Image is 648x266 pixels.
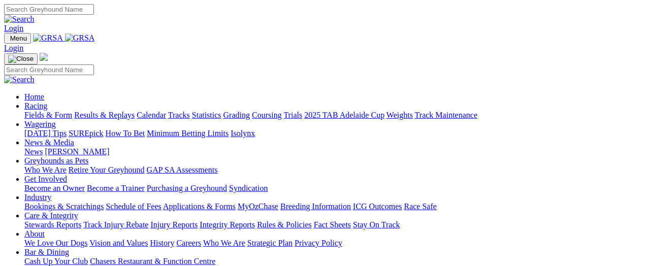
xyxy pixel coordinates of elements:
a: GAP SA Assessments [147,165,218,174]
a: Get Involved [24,175,67,183]
img: GRSA [65,34,95,43]
a: Privacy Policy [295,239,342,247]
div: Bar & Dining [24,257,644,266]
a: Vision and Values [89,239,148,247]
a: Statistics [192,111,221,119]
input: Search [4,4,94,15]
img: Close [8,55,34,63]
a: [PERSON_NAME] [45,147,109,156]
a: Racing [24,102,47,110]
a: News [24,147,43,156]
a: Calendar [137,111,166,119]
a: 2025 TAB Adelaide Cup [304,111,384,119]
a: Integrity Reports [200,220,255,229]
a: Minimum Betting Limits [147,129,229,138]
a: Home [24,92,44,101]
a: Grading [223,111,250,119]
a: Fact Sheets [314,220,351,229]
img: GRSA [33,34,63,43]
a: Purchasing a Greyhound [147,184,227,192]
a: History [150,239,174,247]
a: Wagering [24,120,56,128]
a: SUREpick [69,129,103,138]
a: Results & Replays [74,111,135,119]
a: Coursing [252,111,282,119]
a: Strategic Plan [247,239,293,247]
img: Search [4,15,35,24]
a: How To Bet [106,129,145,138]
a: Injury Reports [150,220,198,229]
a: Retire Your Greyhound [69,165,145,174]
div: News & Media [24,147,644,156]
a: Industry [24,193,51,202]
img: logo-grsa-white.png [40,53,48,61]
a: Cash Up Your Club [24,257,88,265]
a: Become an Owner [24,184,85,192]
button: Toggle navigation [4,53,38,64]
a: Track Maintenance [415,111,477,119]
a: Race Safe [404,202,436,211]
a: Become a Trainer [87,184,145,192]
a: ICG Outcomes [353,202,402,211]
a: Careers [176,239,201,247]
a: Who We Are [203,239,245,247]
a: We Love Our Dogs [24,239,87,247]
a: Applications & Forms [163,202,236,211]
a: About [24,229,45,238]
a: [DATE] Tips [24,129,67,138]
a: Tracks [168,111,190,119]
a: Login [4,44,23,52]
img: Search [4,75,35,84]
a: Trials [283,111,302,119]
div: Racing [24,111,644,120]
div: Care & Integrity [24,220,644,229]
div: Wagering [24,129,644,138]
a: Stewards Reports [24,220,81,229]
div: Industry [24,202,644,211]
button: Toggle navigation [4,33,31,44]
a: Isolynx [231,129,255,138]
input: Search [4,64,94,75]
div: About [24,239,644,248]
a: MyOzChase [238,202,278,211]
a: Fields & Form [24,111,72,119]
a: Weights [386,111,413,119]
a: Who We Are [24,165,67,174]
a: Track Injury Rebate [83,220,148,229]
a: Stay On Track [353,220,400,229]
a: News & Media [24,138,74,147]
a: Schedule of Fees [106,202,161,211]
a: Rules & Policies [257,220,312,229]
a: Chasers Restaurant & Function Centre [90,257,215,265]
a: Greyhounds as Pets [24,156,88,165]
a: Bookings & Scratchings [24,202,104,211]
div: Greyhounds as Pets [24,165,644,175]
a: Syndication [229,184,268,192]
span: Menu [10,35,27,42]
a: Login [4,24,23,32]
a: Bar & Dining [24,248,69,256]
div: Get Involved [24,184,644,193]
a: Care & Integrity [24,211,78,220]
a: Breeding Information [280,202,351,211]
